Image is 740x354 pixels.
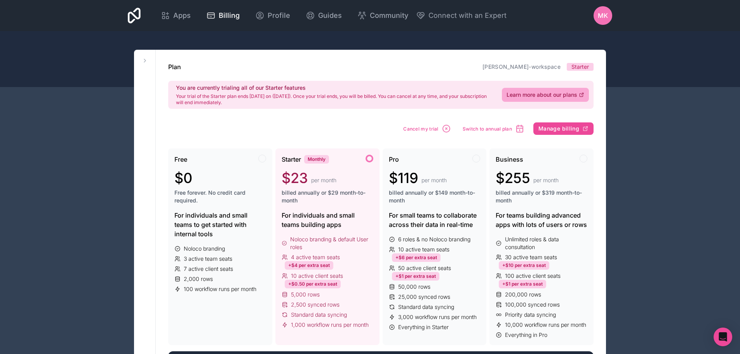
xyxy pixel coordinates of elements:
span: per month [421,176,447,184]
span: Free [174,155,187,164]
span: billed annually or $29 month-to-month [282,189,373,204]
h2: You are currently trialing all of our Starter features [176,84,493,92]
div: For individuals and small teams building apps [282,211,373,229]
span: Everything in Pro [505,331,547,339]
div: For small teams to collaborate across their data in real-time [389,211,481,229]
span: 7 active client seats [184,265,233,273]
span: 2,500 synced rows [291,301,340,309]
span: Community [370,10,408,21]
button: Manage billing [533,122,594,135]
span: 10,000 workflow runs per month [505,321,586,329]
span: 2,000 rows [184,275,213,283]
a: Apps [155,7,197,24]
span: Noloco branding & default User roles [290,235,373,251]
div: For individuals and small teams to get started with internal tools [174,211,266,239]
span: $119 [389,170,418,186]
span: Starter [571,63,589,71]
span: Pro [389,155,399,164]
a: Learn more about our plans [502,88,589,102]
span: 50,000 rows [398,283,430,291]
span: Connect with an Expert [428,10,507,21]
span: Cancel my trial [403,126,439,132]
span: 100,000 synced rows [505,301,560,309]
span: Starter [282,155,301,164]
span: Apps [173,10,191,21]
span: 4 active team seats [291,253,340,261]
div: Monthly [304,155,329,164]
span: 100 active client seats [505,272,561,280]
span: Business [496,155,523,164]
span: Everything in Starter [398,323,449,331]
span: $255 [496,170,530,186]
span: Standard data syncing [291,311,347,319]
span: $23 [282,170,308,186]
a: Community [351,7,414,24]
a: [PERSON_NAME]-workspace [482,63,561,70]
div: +$0.50 per extra seat [285,280,341,288]
span: 30 active team seats [505,253,557,261]
span: Profile [268,10,290,21]
h1: Plan [168,62,181,71]
span: 100 workflow runs per month [184,285,256,293]
span: Learn more about our plans [507,91,577,99]
span: 25,000 synced rows [398,293,450,301]
p: Your trial of the Starter plan ends [DATE] on ([DATE]). Once your trial ends, you will be billed.... [176,93,493,106]
a: Billing [200,7,246,24]
span: Guides [318,10,342,21]
div: +$6 per extra seat [392,253,441,262]
a: Profile [249,7,296,24]
span: Free forever. No credit card required. [174,189,266,204]
div: For teams building advanced apps with lots of users or rows [496,211,587,229]
span: Manage billing [538,125,579,132]
span: 5,000 rows [291,291,320,298]
span: billed annually or $149 month-to-month [389,189,481,204]
span: per month [311,176,336,184]
span: 10 active client seats [291,272,343,280]
div: +$4 per extra seat [285,261,333,270]
span: 10 active team seats [398,246,449,253]
span: 1,000 workflow runs per month [291,321,369,329]
span: Billing [219,10,240,21]
span: 3,000 workflow runs per month [398,313,477,321]
a: Guides [299,7,348,24]
span: Noloco branding [184,245,225,253]
span: per month [533,176,559,184]
div: Open Intercom Messenger [714,328,732,346]
span: 6 roles & no Noloco branding [398,235,470,243]
div: +$10 per extra seat [499,261,549,270]
button: Switch to annual plan [460,121,527,136]
span: 3 active team seats [184,255,232,263]
span: MK [598,11,608,20]
span: Unlimited roles & data consultation [505,235,587,251]
span: 200,000 rows [505,291,541,298]
span: Switch to annual plan [463,126,512,132]
button: Cancel my trial [400,121,454,136]
span: $0 [174,170,192,186]
span: 50 active client seats [398,264,451,272]
div: +$1 per extra seat [499,280,546,288]
span: billed annually or $319 month-to-month [496,189,587,204]
span: Standard data syncing [398,303,454,311]
button: Connect with an Expert [416,10,507,21]
div: +$1 per extra seat [392,272,439,281]
span: Priority data syncing [505,311,556,319]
